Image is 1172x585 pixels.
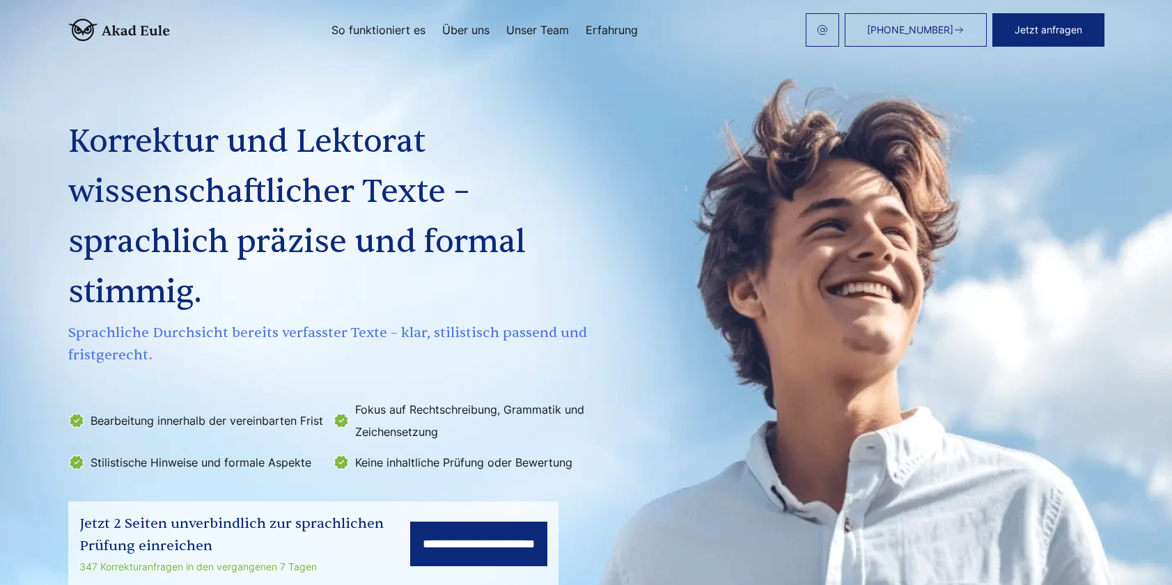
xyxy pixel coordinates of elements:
[333,451,589,474] li: Keine inhaltliche Prüfung oder Bewertung
[68,451,325,474] li: Stilistische Hinweise und formale Aspekte
[333,398,589,443] li: Fokus auf Rechtschreibung, Grammatik und Zeichensetzung
[68,322,592,366] span: Sprachliche Durchsicht bereits verfasster Texte – klar, stilistisch passend und fristgerecht.
[79,513,410,557] div: Jetzt 2 Seiten unverbindlich zur sprachlichen Prüfung einreichen
[586,24,638,36] a: Erfahrung
[867,24,953,36] span: [PHONE_NUMBER]
[68,19,170,41] img: logo
[992,13,1104,47] button: Jetzt anfragen
[331,24,425,36] a: So funktioniert es
[79,559,410,575] div: 347 Korrekturanfragen in den vergangenen 7 Tagen
[506,24,569,36] a: Unser Team
[845,13,987,47] a: [PHONE_NUMBER]
[68,117,592,318] h1: Korrektur und Lektorat wissenschaftlicher Texte – sprachlich präzise und formal stimmig.
[817,24,828,36] img: email
[442,24,490,36] a: Über uns
[68,398,325,443] li: Bearbeitung innerhalb der vereinbarten Frist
